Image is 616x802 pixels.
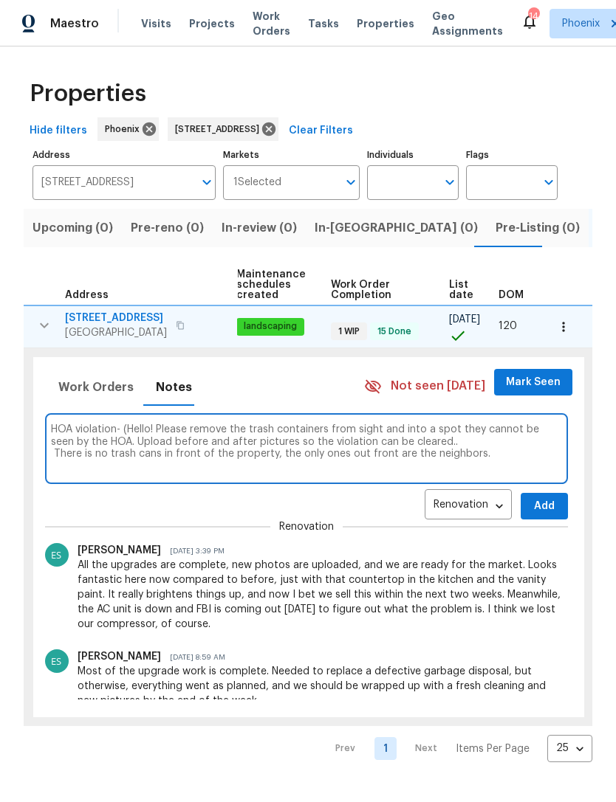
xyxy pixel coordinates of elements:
[321,735,592,762] nav: Pagination Navigation
[105,122,146,136] span: Phoenix
[65,311,167,325] span: [STREET_ADDRESS]
[253,9,290,38] span: Work Orders
[131,218,204,238] span: Pre-reno (0)
[279,519,334,534] span: Renovation
[65,325,167,340] span: [GEOGRAPHIC_DATA]
[32,218,113,238] span: Upcoming (0)
[425,494,512,518] div: Renovation
[456,741,530,756] p: Items Per Page
[175,122,265,136] span: [STREET_ADDRESS]
[24,117,93,145] button: Hide filters
[547,729,592,767] div: 25
[238,320,303,333] span: landscaping
[156,377,192,398] span: Notes
[161,547,225,555] span: [DATE] 3:39 PM
[65,290,109,300] span: Address
[466,151,558,159] label: Flags
[538,172,559,193] button: Open
[562,16,600,31] span: Phoenix
[32,151,216,159] label: Address
[141,16,171,31] span: Visits
[449,280,473,300] span: List date
[331,280,424,300] span: Work Order Completion
[449,314,480,325] span: [DATE]
[30,86,146,101] span: Properties
[289,122,353,140] span: Clear Filters
[432,9,503,38] span: Geo Assignments
[374,737,397,760] a: Goto page 1
[78,558,568,632] div: All the upgrades are complete, new photos are uploaded, and we are ready for the market. Looks fa...
[233,176,281,189] span: 1 Selected
[78,545,161,556] span: [PERSON_NAME]
[372,325,417,338] span: 15 Done
[521,493,568,520] button: Add
[51,424,562,473] textarea: HOA violation- (Hello! Please remove the trash containers from sight and into a spot they cannot ...
[168,117,278,141] div: [STREET_ADDRESS]
[499,321,517,331] span: 120
[196,172,217,193] button: Open
[223,151,360,159] label: Markets
[308,18,339,29] span: Tasks
[161,654,225,661] span: [DATE] 8:59 AM
[494,369,572,396] button: Mark Seen
[189,16,235,31] span: Projects
[236,269,306,300] span: Maintenance schedules created
[340,172,361,193] button: Open
[222,218,297,238] span: In-review (0)
[50,16,99,31] span: Maestro
[332,325,366,338] span: 1 WIP
[78,651,161,662] span: [PERSON_NAME]
[97,117,159,141] div: Phoenix
[367,151,459,159] label: Individuals
[496,218,580,238] span: Pre-Listing (0)
[499,290,524,300] span: DOM
[58,377,134,398] span: Work Orders
[528,9,538,24] div: 14
[45,649,69,673] img: Eric Scott
[357,16,414,31] span: Properties
[78,664,568,708] div: Most of the upgrade work is complete. Needed to replace a defective garbage disposal, but otherwi...
[283,117,359,145] button: Clear Filters
[439,172,460,193] button: Open
[391,378,485,395] span: Not seen [DATE]
[315,218,478,238] span: In-[GEOGRAPHIC_DATA] (0)
[30,122,87,140] span: Hide filters
[45,543,69,567] img: Eric Scott
[506,373,561,392] span: Mark Seen
[533,497,556,516] span: Add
